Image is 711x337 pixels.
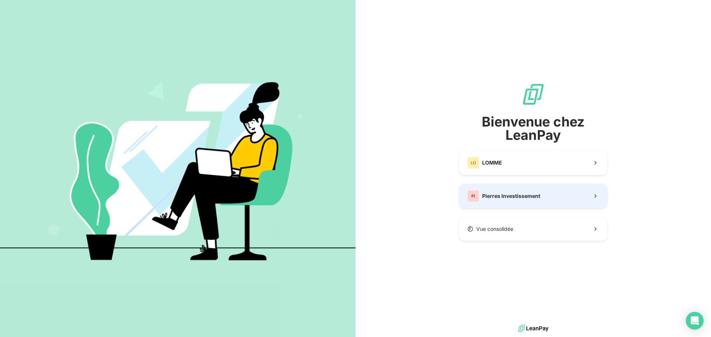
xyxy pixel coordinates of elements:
span: Vue consolidée [476,225,513,233]
button: LOLOMME [459,151,607,175]
div: LO [467,157,479,169]
div: PI [467,190,479,202]
span: Pierres Investissement [482,192,540,200]
button: PIPierres Investissement [459,184,607,208]
span: LOMME [482,159,502,166]
img: logo [518,323,548,334]
div: Open Intercom Messenger [686,312,704,330]
img: logo sigle [521,82,545,106]
span: Bienvenue chez LeanPay [459,115,607,142]
button: Vue consolidée [459,217,607,241]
